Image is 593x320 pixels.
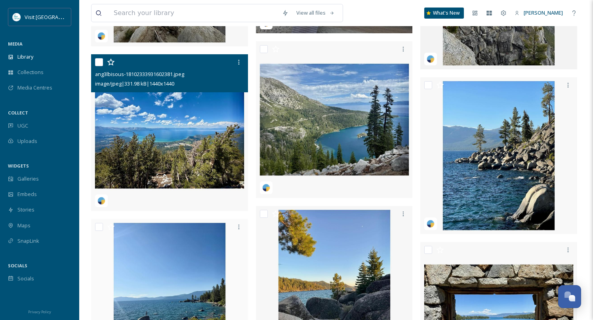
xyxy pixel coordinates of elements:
img: snapsea-logo.png [262,184,270,192]
span: Media Centres [17,84,52,91]
span: Maps [17,222,31,229]
img: ang3lbisous-17909221002195437.jpeg [256,41,413,198]
span: Embeds [17,190,37,198]
a: What's New [424,8,464,19]
span: Socials [17,275,34,282]
span: Collections [17,69,44,76]
span: ang3lbisous-18102333931602381.jpeg [95,70,184,78]
span: image/jpeg | 331.98 kB | 1440 x 1440 [95,80,174,87]
img: snapsea-logo.png [427,55,435,63]
input: Search your library [110,4,278,22]
img: download.jpeg [13,13,21,21]
span: UGC [17,122,28,130]
img: snapsea-logo.png [97,32,105,40]
span: Stories [17,206,34,213]
span: Privacy Policy [28,309,51,314]
a: [PERSON_NAME] [511,5,567,21]
button: Open Chat [558,285,581,308]
span: Visit [GEOGRAPHIC_DATA] [25,13,86,21]
img: snapsea-logo.png [97,197,105,205]
span: [PERSON_NAME] [524,9,563,16]
span: MEDIA [8,41,23,47]
img: ang3lbisous-18102333931602381.jpeg [91,54,248,211]
span: Galleries [17,175,39,183]
a: Privacy Policy [28,307,51,316]
span: SOCIALS [8,263,27,269]
img: snapsea-logo.png [427,220,435,228]
span: COLLECT [8,110,28,116]
span: WIDGETS [8,163,29,169]
img: ang3lbisous-18120560914433690.jpeg [420,77,577,234]
a: View all files [292,5,339,21]
span: Library [17,53,33,61]
span: Uploads [17,137,37,145]
span: SnapLink [17,237,39,245]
